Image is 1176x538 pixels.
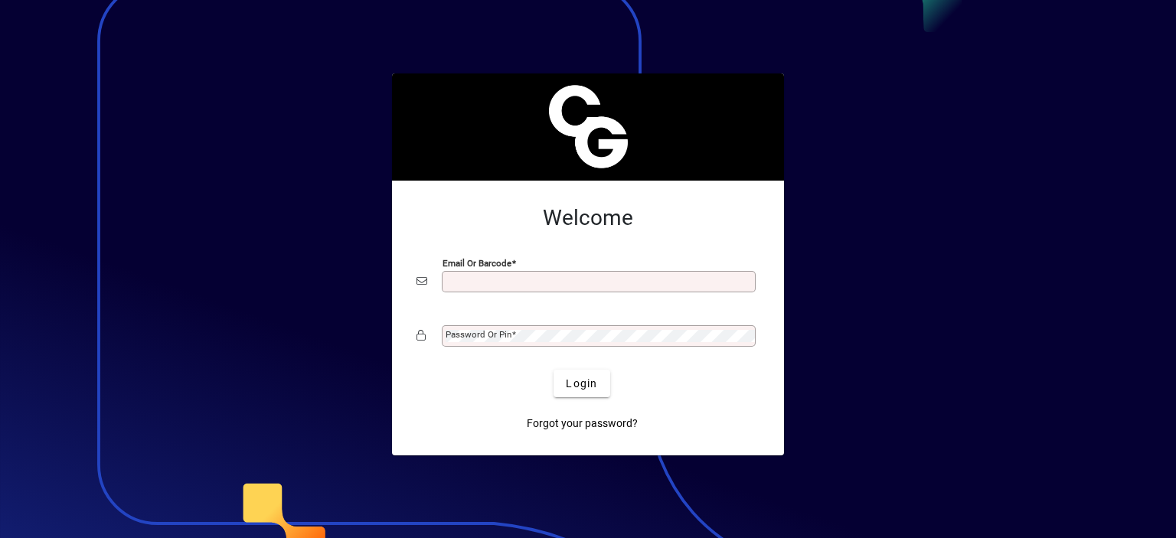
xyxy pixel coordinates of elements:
[416,205,759,231] h2: Welcome
[566,376,597,392] span: Login
[446,329,511,340] mat-label: Password or Pin
[527,416,638,432] span: Forgot your password?
[554,370,609,397] button: Login
[443,258,511,269] mat-label: Email or Barcode
[521,409,644,437] a: Forgot your password?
